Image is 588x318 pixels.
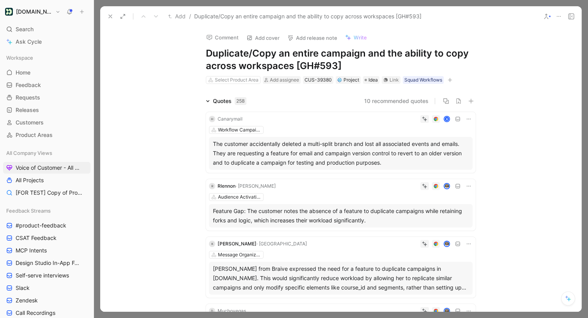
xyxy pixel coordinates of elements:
span: Duplicate/Copy an entire campaign and the ability to copy across workspaces [GH#593] [194,12,422,21]
span: MCP Intents [16,247,47,254]
div: All Company Views [3,147,90,159]
span: Design Studio In-App Feedback [16,259,81,267]
div: Workflow Campaigns [218,126,262,134]
img: 💠 [337,78,342,82]
a: #product-feedback [3,220,90,231]
button: Add release note [284,32,341,43]
span: All Company Views [6,149,52,157]
div: Audience Activation [218,193,262,201]
span: Feedback Streams [6,207,51,215]
span: Workspace [6,54,33,62]
div: H [209,116,215,122]
span: Write [354,34,367,41]
div: Link [390,76,399,84]
div: R [209,183,215,189]
div: Feature Gap: The customer notes the absence of a feature to duplicate campaigns while retaining f... [213,206,469,225]
div: CUS-39380 [305,76,332,84]
div: 💠Project [336,76,361,84]
span: · [PERSON_NAME] [236,183,276,189]
div: D [209,308,215,314]
a: CSAT Feedback [3,232,90,244]
span: Slack [16,284,30,292]
button: Write [342,32,370,43]
span: All Projects [16,176,44,184]
a: Zendesk [3,295,90,306]
span: CSAT Feedback [16,234,57,242]
a: Feedback [3,79,90,91]
button: Add [166,12,188,21]
span: Add assignee [270,77,299,83]
div: K [209,241,215,247]
a: Requests [3,92,90,103]
span: Requests [16,94,40,101]
div: Message Organization [218,251,262,259]
div: Select Product Area [215,76,259,84]
div: All Company ViewsVoice of Customer - All AreasAll Projects[FOR TEST] Copy of Projects for Discovery [3,147,90,199]
img: avatar [445,309,450,314]
div: B [445,117,450,122]
button: Add cover [243,32,283,43]
div: Canarymail [218,115,243,123]
span: Customers [16,119,44,126]
a: All Projects [3,174,90,186]
a: Self-serve interviews [3,270,90,281]
a: Releases [3,104,90,116]
a: Design Studio In-App Feedback [3,257,90,269]
h1: [DOMAIN_NAME] [16,8,52,15]
div: Muchovegas [218,307,246,315]
span: [PERSON_NAME] [218,241,257,247]
a: Customers [3,117,90,128]
span: Feedback [16,81,41,89]
span: Call Recordings [16,309,55,317]
div: The customer accidentally deleted a multi-split branch and lost all associated events and emails.... [213,139,469,167]
a: MCP Intents [3,245,90,256]
span: [FOR TEST] Copy of Projects for Discovery [16,189,83,197]
div: Workspace [3,52,90,64]
span: #product-feedback [16,222,66,229]
span: Voice of Customer - All Areas [16,164,80,172]
span: Rlennon [218,183,236,189]
div: Quotes [213,96,246,106]
img: Customer.io [5,8,13,16]
div: [PERSON_NAME] from Braive expressed the need for a feature to duplicate campaigns in [DOMAIN_NAME... [213,264,469,292]
a: Product Areas [3,129,90,141]
span: Ask Cycle [16,37,42,46]
h1: Duplicate/Copy an entire campaign and the ability to copy across workspaces [GH#593] [206,47,476,72]
span: Self-serve interviews [16,272,69,279]
button: 10 recommended quotes [364,96,429,106]
span: Product Areas [16,131,53,139]
a: Voice of Customer - All Areas [3,162,90,174]
span: · [GEOGRAPHIC_DATA] [257,241,307,247]
a: Slack [3,282,90,294]
div: Quotes258 [203,96,250,106]
img: avatar [445,242,450,247]
a: Home [3,67,90,78]
div: Squad Workflows [404,76,442,84]
div: Idea [363,76,379,84]
div: Project [337,76,359,84]
span: Idea [368,76,378,84]
div: 258 [235,97,246,105]
span: Releases [16,106,39,114]
div: Feedback Streams [3,205,90,217]
span: Home [16,69,30,76]
div: Search [3,23,90,35]
a: Ask Cycle [3,36,90,48]
button: Customer.io[DOMAIN_NAME] [3,6,62,17]
img: avatar [445,184,450,189]
span: Search [16,25,34,34]
a: [FOR TEST] Copy of Projects for Discovery [3,187,90,199]
span: Zendesk [16,297,38,304]
button: Comment [203,32,242,43]
span: / [189,12,191,21]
